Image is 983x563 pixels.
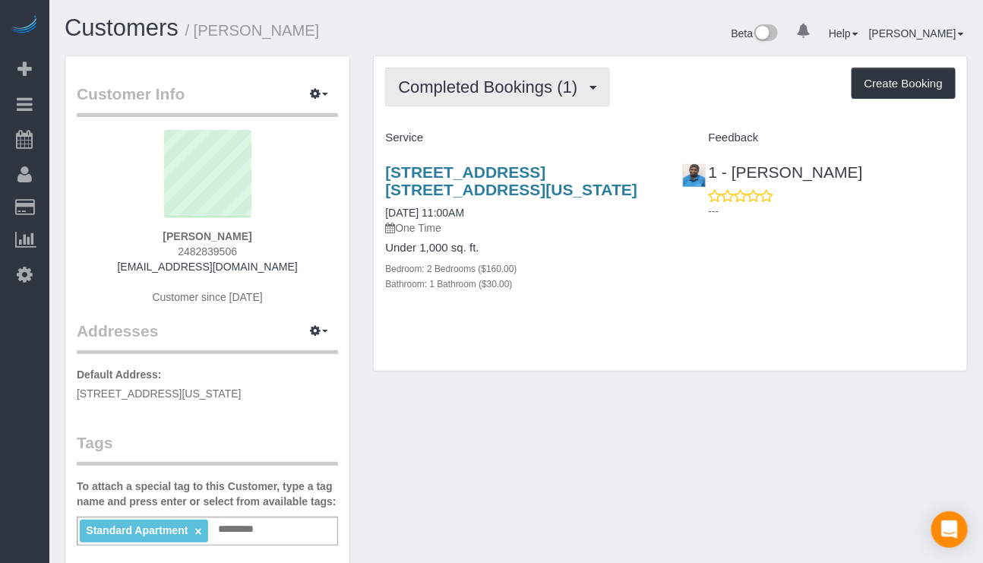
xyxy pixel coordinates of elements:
strong: [PERSON_NAME] [163,230,251,242]
small: Bedroom: 2 Bedrooms ($160.00) [385,264,517,274]
div: Open Intercom Messenger [931,511,968,548]
span: 2482839506 [178,245,237,258]
span: Completed Bookings (1) [398,77,585,96]
span: Standard Apartment [86,524,188,536]
a: Customers [65,14,179,41]
img: New interface [753,24,778,44]
legend: Customer Info [77,83,338,117]
a: [STREET_ADDRESS] [STREET_ADDRESS][US_STATE] [385,163,637,198]
span: Customer since [DATE] [153,291,263,303]
a: [EMAIL_ADDRESS][DOMAIN_NAME] [118,261,298,273]
span: [STREET_ADDRESS][US_STATE] [77,387,242,400]
a: Beta [732,27,779,40]
h4: Feedback [682,131,956,144]
button: Create Booking [852,68,956,100]
a: × [194,525,201,538]
legend: Tags [77,432,338,466]
h4: Under 1,000 sq. ft. [385,242,659,255]
a: [PERSON_NAME] [869,27,964,40]
label: To attach a special tag to this Customer, type a tag name and press enter or select from availabl... [77,479,338,509]
a: [DATE] 11:00AM [385,207,464,219]
h4: Service [385,131,659,144]
img: Automaid Logo [9,15,40,36]
small: Bathroom: 1 Bathroom ($30.00) [385,279,512,289]
p: --- [709,204,956,219]
a: 1 - [PERSON_NAME] [682,163,863,181]
small: / [PERSON_NAME] [185,22,320,39]
button: Completed Bookings (1) [385,68,610,106]
img: 1 - Noufoh Sodandji [683,164,706,187]
p: One Time [385,220,659,236]
a: Help [829,27,858,40]
label: Default Address: [77,367,162,382]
